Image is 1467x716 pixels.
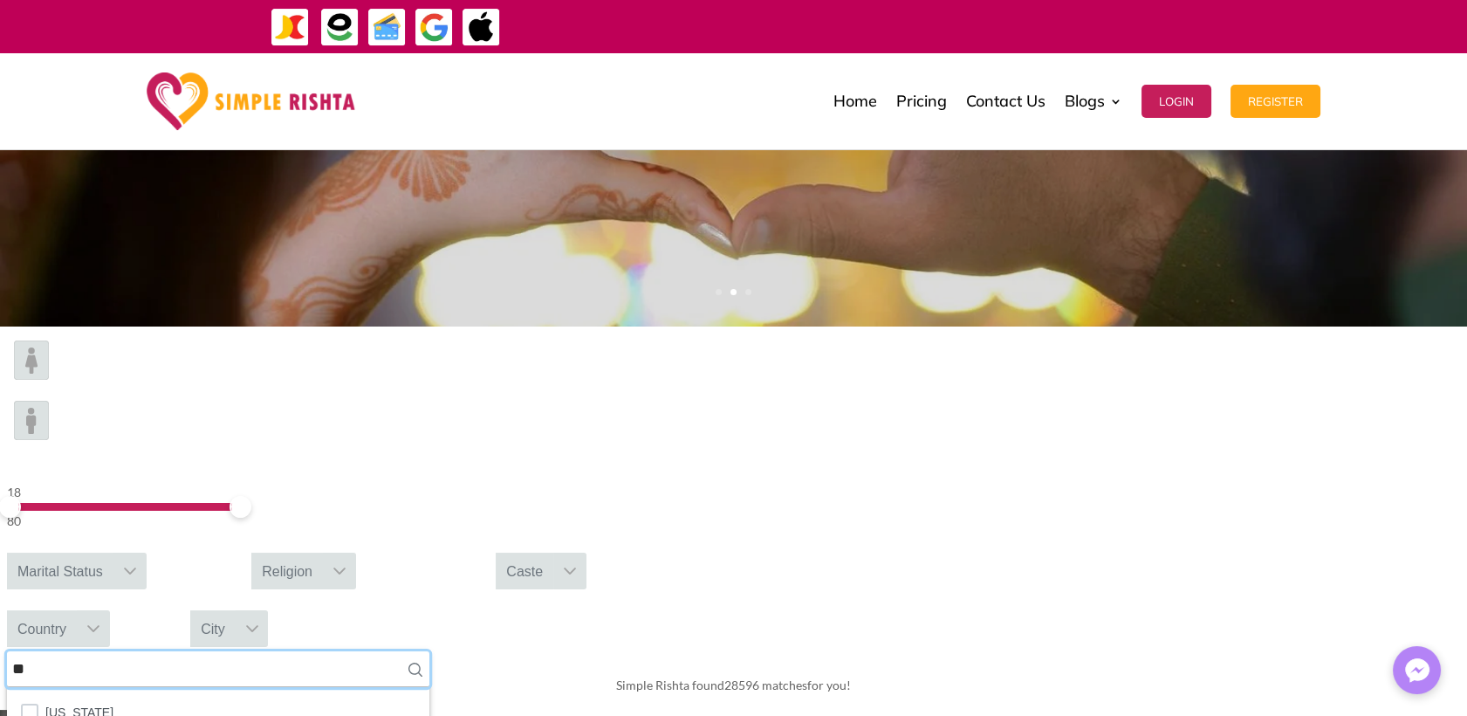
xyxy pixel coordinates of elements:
img: JazzCash-icon [271,8,310,47]
a: Blogs [1065,58,1122,145]
a: Login [1141,58,1211,145]
img: ApplePay-icon [462,8,501,47]
div: 18 [7,482,237,503]
div: City [190,610,236,647]
a: 2 [730,289,737,295]
button: Login [1141,85,1211,118]
span: 28596 matches [724,678,807,692]
img: EasyPaisa-icon [320,8,360,47]
a: Register [1230,58,1320,145]
img: Messenger [1400,653,1435,688]
a: 3 [745,289,751,295]
a: Pricing [896,58,947,145]
div: 80 [7,511,237,532]
div: Caste [496,553,553,589]
img: Credit Cards [367,8,407,47]
a: 1 [716,289,722,295]
div: Religion [251,553,323,589]
a: Home [833,58,877,145]
a: Contact Us [966,58,1045,145]
div: Marital Status [7,553,113,589]
div: Country [7,610,77,647]
span: Simple Rishta found for you! [616,678,851,692]
button: Register [1230,85,1320,118]
img: GooglePay-icon [415,8,454,47]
